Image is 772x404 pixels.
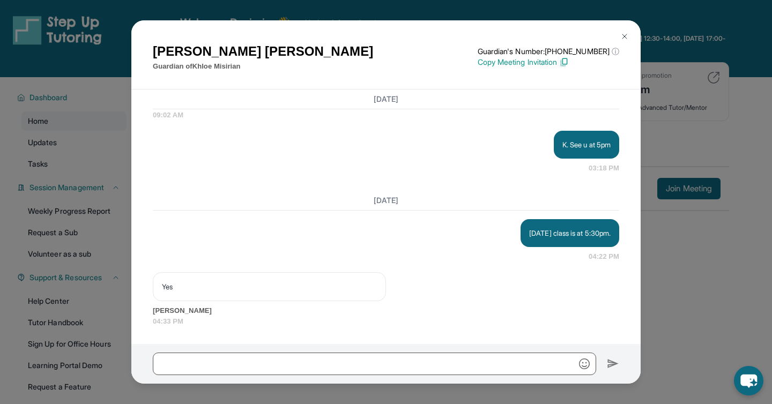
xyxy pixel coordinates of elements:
[478,57,619,68] p: Copy Meeting Invitation
[478,46,619,57] p: Guardian's Number: [PHONE_NUMBER]
[153,110,619,121] span: 09:02 AM
[153,61,373,72] p: Guardian of Khloe Misirian
[153,42,373,61] h1: [PERSON_NAME] [PERSON_NAME]
[607,357,619,370] img: Send icon
[734,366,763,395] button: chat-button
[559,57,569,67] img: Copy Icon
[579,358,590,369] img: Emoji
[562,139,611,150] p: K. See u at 5pm
[589,251,619,262] span: 04:22 PM
[153,316,619,327] span: 04:33 PM
[153,94,619,104] h3: [DATE]
[162,281,377,292] p: Yes
[612,46,619,57] span: ⓘ
[620,32,629,41] img: Close Icon
[529,228,611,238] p: [DATE] class is at 5:30pm.
[153,195,619,206] h3: [DATE]
[153,305,619,316] span: [PERSON_NAME]
[589,163,619,174] span: 03:18 PM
